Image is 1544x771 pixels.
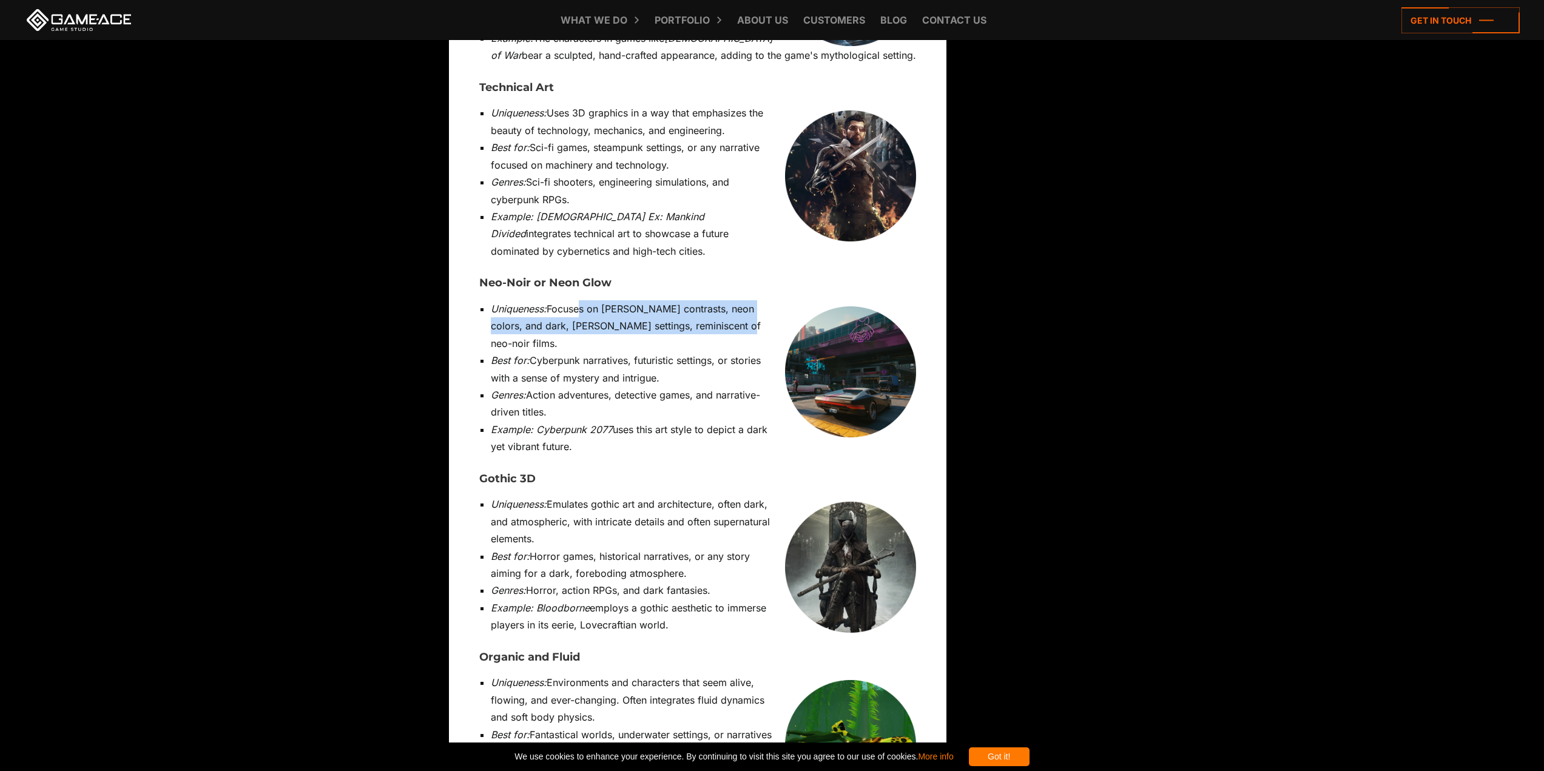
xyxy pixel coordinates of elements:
em: Best for: [491,354,530,366]
em: Example: [491,602,533,614]
div: Got it! [969,747,1030,766]
em: Best for: [491,141,530,153]
li: Fantastical worlds, underwater settings, or narratives centered around nature and life. [491,726,916,761]
li: Uses 3D graphics in a way that emphasizes the beauty of technology, mechanics, and engineering. [491,104,916,139]
li: Environments and characters that seem alive, flowing, and ever-changing. Often integrates fluid d... [491,674,916,726]
em: Example: [491,32,533,44]
span: We use cookies to enhance your experience. By continuing to visit this site you agree to our use ... [514,747,953,766]
em: Uniqueness: [491,303,547,315]
em: Uniqueness: [491,676,547,689]
h3: Neo-Noir or Neon Glow [479,277,916,289]
em: [DEMOGRAPHIC_DATA] Ex: Mankind Divided [491,210,704,240]
h3: Organic and Fluid [479,651,916,664]
li: The characters in games like bear a sculpted, hand-crafted appearance, adding to the game's mytho... [491,30,916,64]
li: Sci-fi shooters, engineering simulations, and cyberpunk RPGs. [491,173,916,208]
em: Genres: [491,389,526,401]
li: Focuses on [PERSON_NAME] contrasts, neon colors, and dark, [PERSON_NAME] settings, reminiscent of... [491,300,916,352]
li: Emulates gothic art and architecture, often dark, and atmospheric, with intricate details and oft... [491,496,916,547]
li: employs a gothic aesthetic to immerse players in its eerie, Lovecraftian world. [491,599,916,634]
em: Genres: [491,584,526,596]
li: Horror games, historical narratives, or any story aiming for a dark, foreboding atmosphere. [491,548,916,582]
em: Example: [491,423,533,436]
img: art styles for games [785,306,916,437]
em: Bloodborne [536,602,590,614]
img: art styles for games [785,502,916,633]
li: Action adventures, detective games, and narrative-driven titles. [491,386,916,421]
em: Uniqueness: [491,107,547,119]
li: uses this art style to depict a dark yet vibrant future. [491,421,916,456]
em: Genres: [491,176,526,188]
em: Uniqueness: [491,498,547,510]
li: integrates technical art to showcase a future dominated by cybernetics and high-tech cities. [491,208,916,260]
li: Horror, action RPGs, and dark fantasies. [491,582,916,599]
img: art styles for games [785,110,916,241]
li: Sci-fi games, steampunk settings, or any narrative focused on machinery and technology. [491,139,916,173]
h3: Gothic 3D [479,473,916,485]
a: More info [918,752,953,761]
em: Best for: [491,550,530,562]
em: Cyberpunk 2077 [536,423,613,436]
em: Best for: [491,729,530,741]
em: Example: [491,210,533,223]
li: Cyberpunk narratives, futuristic settings, or stories with a sense of mystery and intrigue. [491,352,916,386]
a: Get in touch [1401,7,1520,33]
h3: Technical Art [479,82,916,94]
